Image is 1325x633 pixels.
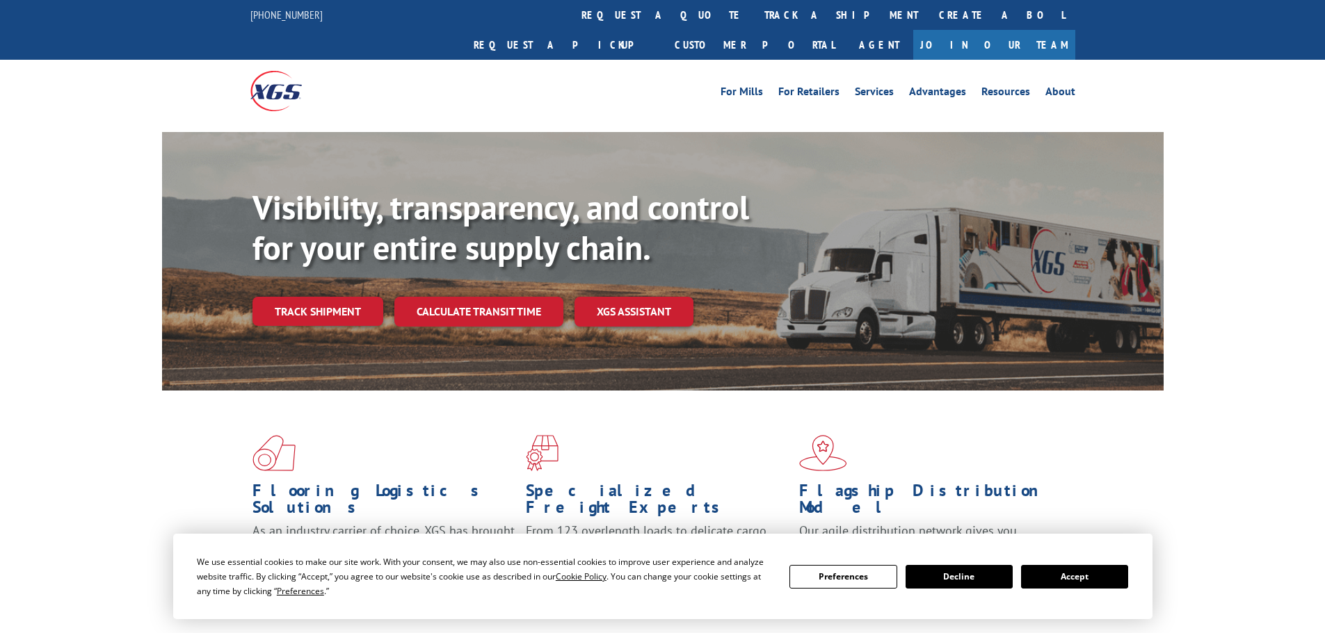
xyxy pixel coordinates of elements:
[789,565,897,589] button: Preferences
[250,8,323,22] a: [PHONE_NUMBER]
[252,297,383,326] a: Track shipment
[526,482,789,523] h1: Specialized Freight Experts
[845,30,913,60] a: Agent
[463,30,664,60] a: Request a pickup
[664,30,845,60] a: Customer Portal
[1045,86,1075,101] a: About
[197,554,773,598] div: We use essential cookies to make our site work. With your consent, we may also use non-essential ...
[1021,565,1128,589] button: Accept
[252,482,515,523] h1: Flooring Logistics Solutions
[252,186,749,269] b: Visibility, transparency, and control for your entire supply chain.
[981,86,1030,101] a: Resources
[173,534,1153,619] div: Cookie Consent Prompt
[909,86,966,101] a: Advantages
[252,523,515,572] span: As an industry carrier of choice, XGS has brought innovation and dedication to flooring logistics...
[556,570,607,582] span: Cookie Policy
[721,86,763,101] a: For Mills
[855,86,894,101] a: Services
[799,482,1062,523] h1: Flagship Distribution Model
[277,585,324,597] span: Preferences
[913,30,1075,60] a: Join Our Team
[394,297,563,327] a: Calculate transit time
[526,435,559,471] img: xgs-icon-focused-on-flooring-red
[906,565,1013,589] button: Decline
[575,297,693,327] a: XGS ASSISTANT
[799,435,847,471] img: xgs-icon-flagship-distribution-model-red
[799,523,1055,555] span: Our agile distribution network gives you nationwide inventory management on demand.
[778,86,840,101] a: For Retailers
[252,435,296,471] img: xgs-icon-total-supply-chain-intelligence-red
[526,523,789,584] p: From 123 overlength loads to delicate cargo, our experienced staff knows the best way to move you...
